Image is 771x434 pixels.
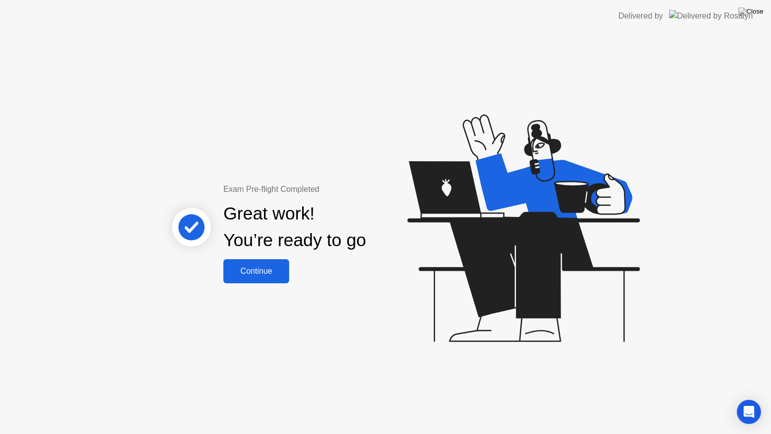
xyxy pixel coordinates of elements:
[737,400,761,424] div: Open Intercom Messenger
[669,10,753,22] img: Delivered by Rosalyn
[226,267,286,276] div: Continue
[223,259,289,283] button: Continue
[618,10,663,22] div: Delivered by
[223,200,366,254] div: Great work! You’re ready to go
[738,8,763,16] img: Close
[223,183,431,195] div: Exam Pre-flight Completed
